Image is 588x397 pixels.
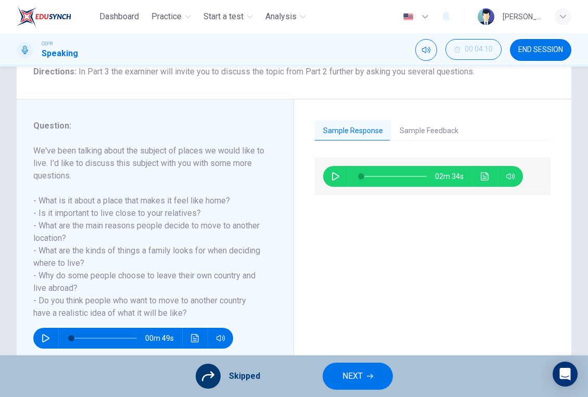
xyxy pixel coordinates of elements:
span: 00m 49s [145,328,182,349]
h6: We've been talking about the subject of places we would like to live. I'd like to discuss this su... [33,145,264,319]
button: NEXT [323,363,393,390]
span: Skipped [229,370,260,382]
span: In Part 3 the examiner will invite you to discuss the topic from Part 2 further by asking you sev... [79,67,475,76]
div: basic tabs example [315,120,551,142]
h6: Question : [33,120,264,132]
span: 02m 34s [435,166,472,187]
h6: Directions : [33,66,555,78]
button: Practice [147,7,195,26]
div: Mute [415,39,437,61]
h1: Speaking [42,47,78,60]
button: Start a test [199,7,257,26]
span: Practice [151,10,182,23]
img: en [402,13,415,21]
a: EduSynch logo [17,6,95,27]
img: EduSynch logo [17,6,71,27]
button: END SESSION [510,39,571,61]
span: Start a test [203,10,244,23]
button: Click to see the audio transcription [477,166,493,187]
span: END SESSION [518,46,563,54]
button: Sample Response [315,120,391,142]
button: 00:04:10 [445,39,502,60]
button: Sample Feedback [391,120,467,142]
div: Open Intercom Messenger [553,362,578,387]
span: CEFR [42,40,53,47]
span: Dashboard [99,10,139,23]
span: Analysis [265,10,297,23]
span: NEXT [342,369,363,383]
div: Hide [445,39,502,61]
button: Click to see the audio transcription [187,328,203,349]
img: Profile picture [478,8,494,25]
div: [PERSON_NAME] [503,10,542,23]
button: Dashboard [95,7,143,26]
span: 00:04:10 [465,45,493,54]
button: Analysis [261,7,310,26]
